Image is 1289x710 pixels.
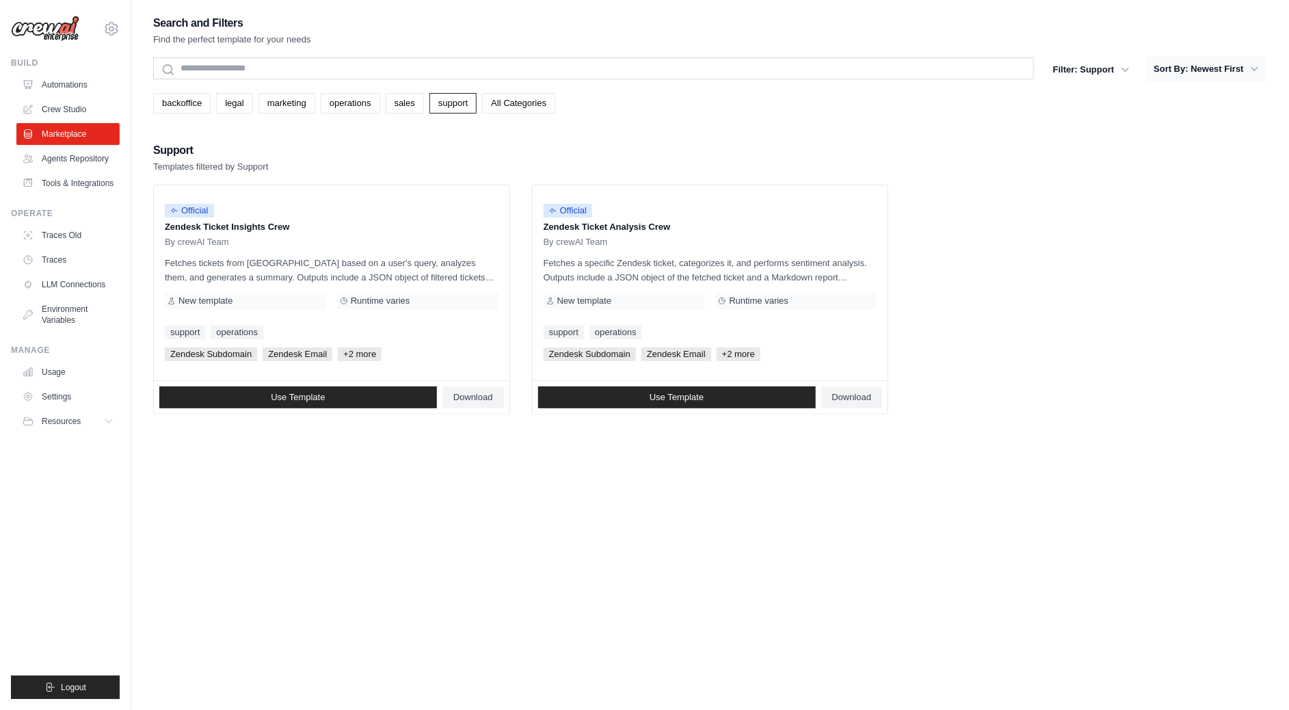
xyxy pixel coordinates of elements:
a: operations [211,326,263,339]
a: Traces Old [16,224,120,246]
span: +2 more [338,347,382,361]
p: Zendesk Ticket Analysis Crew [544,220,877,234]
span: Use Template [650,392,704,403]
a: Download [442,386,504,408]
p: Fetches tickets from [GEOGRAPHIC_DATA] based on a user's query, analyzes them, and generates a su... [165,256,499,285]
span: Zendesk Subdomain [165,347,257,361]
a: Use Template [159,386,437,408]
a: LLM Connections [16,274,120,295]
a: sales [386,93,424,114]
span: +2 more [717,347,760,361]
span: Use Template [271,392,325,403]
a: support [544,326,584,339]
span: By crewAI Team [544,237,608,248]
a: Usage [16,361,120,383]
div: Manage [11,345,120,356]
a: Use Template [538,386,816,408]
span: Runtime varies [729,295,788,306]
a: Marketplace [16,123,120,145]
h2: Search and Filters [153,14,311,33]
span: Download [832,392,872,403]
a: Environment Variables [16,298,120,331]
span: Zendesk Email [641,347,711,361]
h2: Support [153,141,268,160]
span: Logout [61,682,86,693]
a: Tools & Integrations [16,172,120,194]
span: Download [453,392,493,403]
span: Runtime varies [351,295,410,306]
a: operations [589,326,642,339]
img: Logo [11,16,79,42]
button: Sort By: Newest First [1146,57,1267,81]
a: Agents Repository [16,148,120,170]
p: Fetches a specific Zendesk ticket, categorizes it, and performs sentiment analysis. Outputs inclu... [544,256,877,285]
button: Logout [11,676,120,699]
a: backoffice [153,93,211,114]
div: Operate [11,208,120,219]
span: Zendesk Subdomain [544,347,636,361]
a: All Categories [482,93,555,114]
span: Official [165,204,214,218]
a: Traces [16,249,120,271]
a: support [429,93,477,114]
div: Build [11,57,120,68]
a: Crew Studio [16,98,120,120]
a: Settings [16,386,120,408]
button: Resources [16,410,120,432]
a: operations [321,93,380,114]
span: By crewAI Team [165,237,229,248]
span: Zendesk Email [263,347,332,361]
a: Automations [16,74,120,96]
span: Resources [42,416,81,427]
p: Find the perfect template for your needs [153,33,311,47]
p: Templates filtered by Support [153,160,268,174]
a: legal [216,93,252,114]
button: Filter: Support [1045,57,1138,82]
p: Zendesk Ticket Insights Crew [165,220,499,234]
span: New template [557,295,611,306]
a: marketing [258,93,315,114]
span: New template [178,295,232,306]
span: Official [544,204,593,218]
a: Download [821,386,883,408]
a: support [165,326,205,339]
